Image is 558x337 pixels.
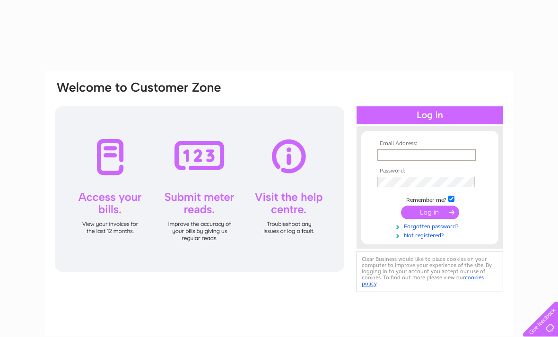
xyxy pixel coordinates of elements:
th: Password: [375,168,485,174]
input: Submit [401,206,459,219]
td: Remember me? [375,194,485,204]
a: cookies policy [362,274,484,287]
a: Not registered? [377,230,485,239]
a: Forgotten password? [377,221,485,230]
th: Email Address: [375,140,485,147]
div: Clear Business would like to place cookies on your computer to improve your experience of the sit... [357,251,503,292]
